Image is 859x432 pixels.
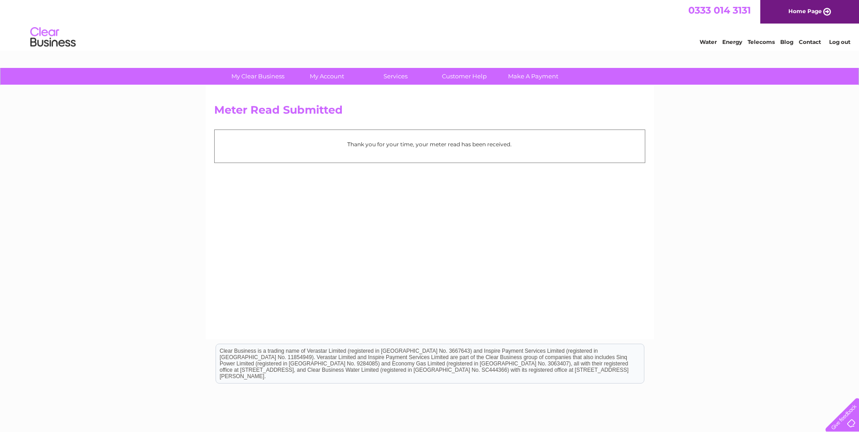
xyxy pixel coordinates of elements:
p: Thank you for your time, your meter read has been received. [219,140,640,149]
a: 0333 014 3131 [688,5,751,16]
a: Services [358,68,433,85]
a: My Account [289,68,364,85]
a: Contact [799,38,821,45]
a: Telecoms [748,38,775,45]
img: logo.png [30,24,76,51]
div: Clear Business is a trading name of Verastar Limited (registered in [GEOGRAPHIC_DATA] No. 3667643... [216,5,644,44]
a: Customer Help [427,68,502,85]
a: Log out [829,38,850,45]
a: Make A Payment [496,68,571,85]
a: Energy [722,38,742,45]
a: My Clear Business [221,68,295,85]
h2: Meter Read Submitted [214,104,645,121]
a: Blog [780,38,793,45]
a: Water [700,38,717,45]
